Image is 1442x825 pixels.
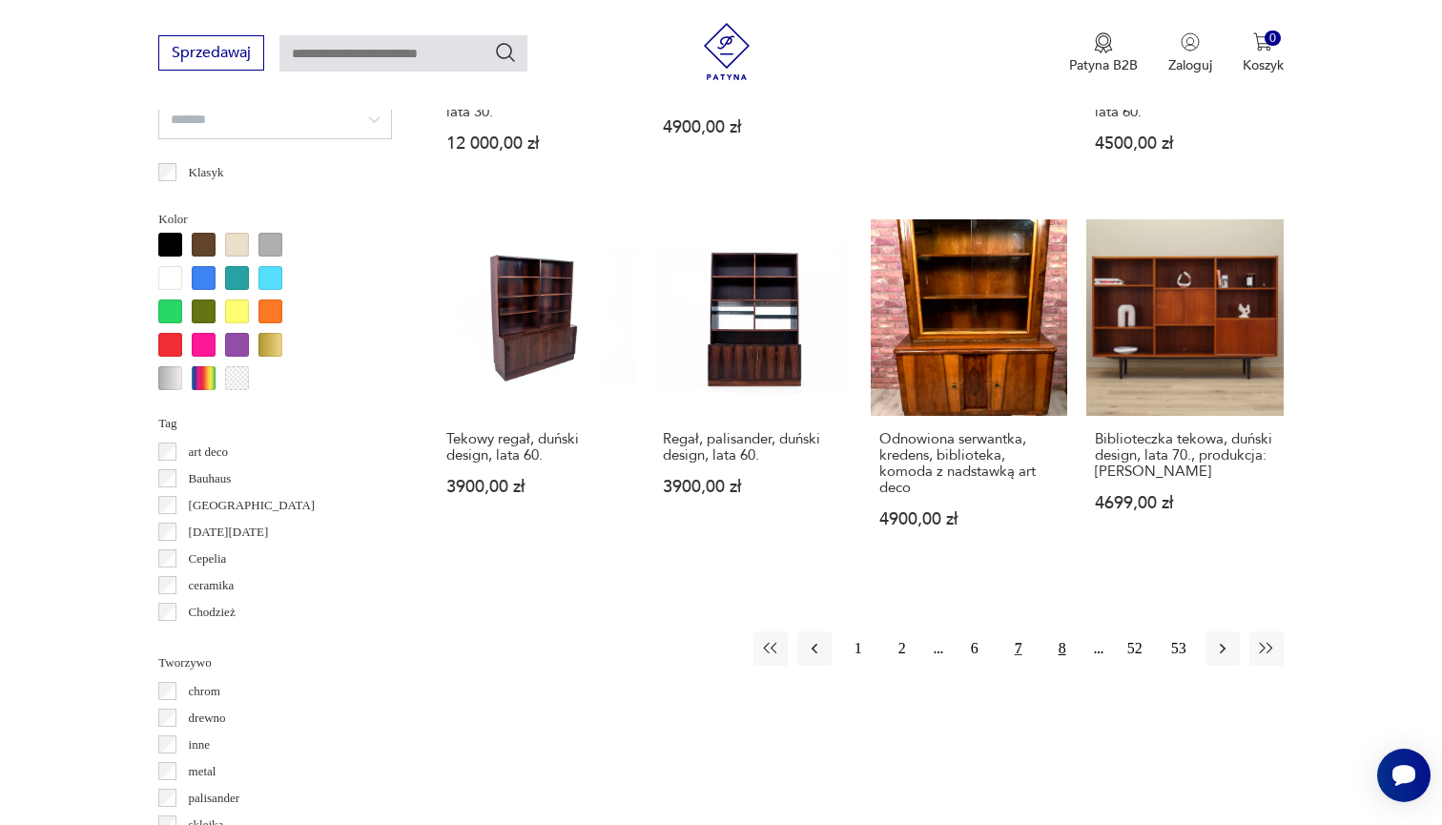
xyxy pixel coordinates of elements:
p: inne [189,734,210,755]
button: 2 [885,631,919,666]
p: Koszyk [1243,56,1284,74]
p: drewno [189,708,226,729]
p: 4500,00 zł [1095,135,1275,152]
p: Kolor [158,209,392,230]
p: Bauhaus [189,468,232,489]
h3: Biblioteczka tekowa, duński design, lata 70., produkcja: [PERSON_NAME] [1095,431,1275,480]
div: 0 [1265,31,1281,47]
p: 4900,00 zł [879,511,1060,527]
p: 4900,00 zł [663,119,843,135]
p: chrom [189,681,220,702]
h3: Odnowiona serwantka, kredens, biblioteka, komoda z nadstawką art deco [879,431,1060,496]
p: Klasyk [189,162,224,183]
p: Cepelia [189,548,227,569]
img: Ikonka użytkownika [1181,32,1200,52]
p: 4699,00 zł [1095,495,1275,511]
p: Tworzywo [158,652,392,673]
img: Ikona koszyka [1253,32,1272,52]
button: 7 [1001,631,1036,666]
iframe: Smartsupp widget button [1377,749,1431,802]
button: Sprzedawaj [158,35,264,71]
button: Zaloguj [1168,32,1212,74]
p: metal [189,761,216,782]
img: Patyna - sklep z meblami i dekoracjami vintage [698,23,755,80]
h3: Tekowy regał, duński design, lata 60. [446,431,627,464]
h3: Orzechowa biblioteka Art Deco, [GEOGRAPHIC_DATA], lata 30. [446,55,627,120]
p: Patyna B2B [1069,56,1138,74]
p: Zaloguj [1168,56,1212,74]
button: Szukaj [494,41,517,64]
p: 3900,00 zł [446,479,627,495]
button: 8 [1045,631,1080,666]
a: Ikona medaluPatyna B2B [1069,32,1138,74]
button: 6 [958,631,992,666]
a: Biblioteczka tekowa, duński design, lata 70., produkcja: DaniaBiblioteczka tekowa, duński design,... [1086,219,1284,566]
p: Chodzież [189,602,236,623]
p: 12 000,00 zł [446,135,627,152]
a: Regał, palisander, duński design, lata 60.Regał, palisander, duński design, lata 60.3900,00 zł [654,219,852,566]
img: Ikona medalu [1094,32,1113,53]
h3: Regał, palisander, duński design, lata 60. [663,431,843,464]
button: 1 [841,631,875,666]
a: Sprzedawaj [158,48,264,61]
p: art deco [189,442,229,463]
button: 0Koszyk [1243,32,1284,74]
p: ceramika [189,575,235,596]
a: Tekowy regał, duński design, lata 60.Tekowy regał, duński design, lata 60.3900,00 zł [438,219,635,566]
p: palisander [189,788,239,809]
p: Tag [158,413,392,434]
button: Patyna B2B [1069,32,1138,74]
button: 52 [1118,631,1152,666]
p: [DATE][DATE] [189,522,269,543]
p: [GEOGRAPHIC_DATA] [189,495,316,516]
p: 3900,00 zł [663,479,843,495]
a: Odnowiona serwantka, kredens, biblioteka, komoda z nadstawką art decoOdnowiona serwantka, kredens... [871,219,1068,566]
h3: Palisandrowy regał wytwórni [PERSON_NAME], Dania, lata 60. [1095,55,1275,120]
button: 53 [1162,631,1196,666]
p: Ćmielów [189,629,235,650]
